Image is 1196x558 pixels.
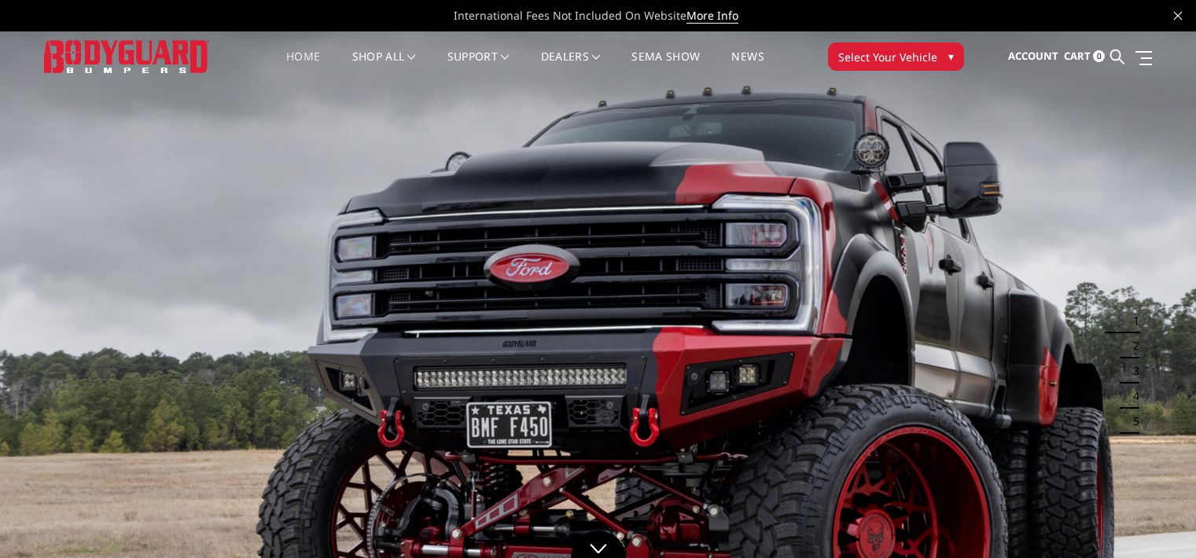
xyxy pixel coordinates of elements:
[1124,409,1139,434] button: 5 of 5
[1064,35,1105,78] a: Cart 0
[352,51,416,82] a: shop all
[686,8,738,24] a: More Info
[731,51,764,82] a: News
[1064,49,1091,63] span: Cart
[286,51,320,82] a: Home
[541,51,601,82] a: Dealers
[838,49,937,65] span: Select Your Vehicle
[1008,49,1058,63] span: Account
[948,48,954,64] span: ▾
[571,530,626,558] a: Click to Down
[1093,50,1105,62] span: 0
[1124,384,1139,409] button: 4 of 5
[447,51,510,82] a: Support
[1008,35,1058,78] a: Account
[44,40,209,72] img: BODYGUARD BUMPERS
[631,51,700,82] a: SEMA Show
[1124,308,1139,333] button: 1 of 5
[828,42,964,71] button: Select Your Vehicle
[1124,358,1139,384] button: 3 of 5
[1124,333,1139,358] button: 2 of 5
